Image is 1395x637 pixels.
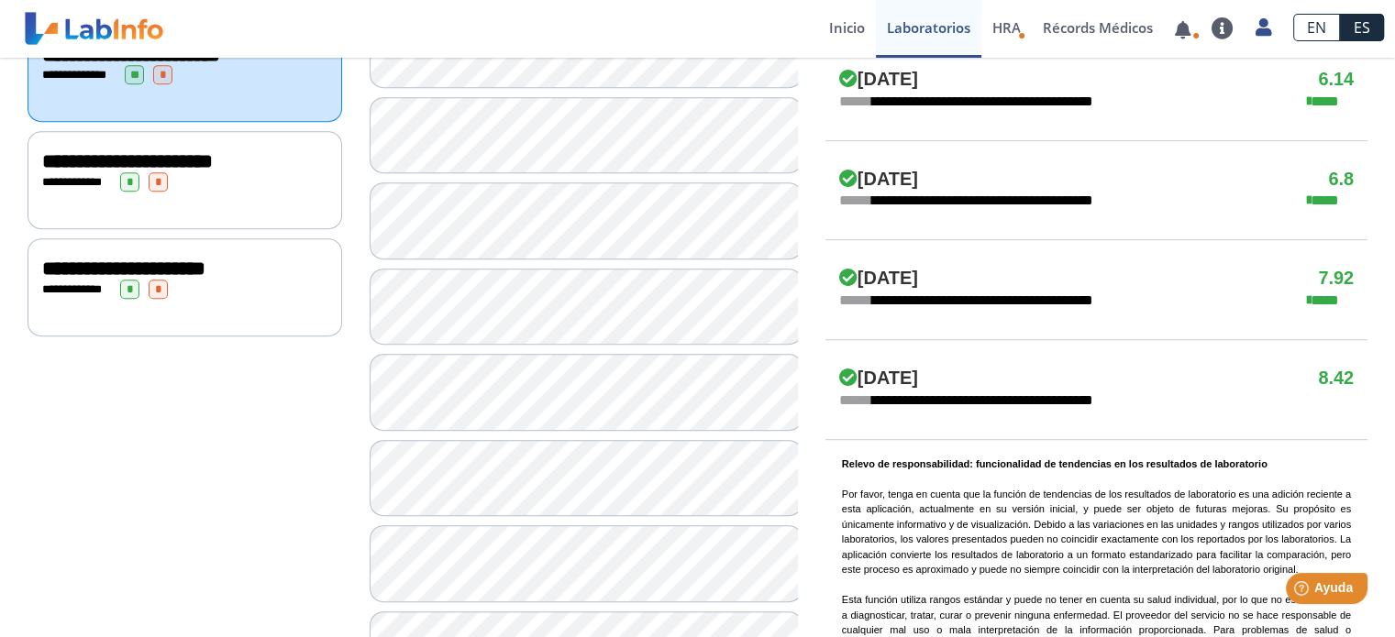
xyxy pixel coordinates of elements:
h4: 8.42 [1318,368,1354,390]
h4: [DATE] [839,268,918,290]
h4: 6.8 [1328,169,1354,191]
b: Relevo de responsabilidad: funcionalidad de tendencias en los resultados de laboratorio [842,458,1268,469]
iframe: Help widget launcher [1232,566,1375,617]
h4: [DATE] [839,169,918,191]
h4: [DATE] [839,368,918,390]
h4: 6.14 [1318,69,1354,91]
h4: [DATE] [839,69,918,91]
a: EN [1293,14,1340,41]
span: HRA [992,18,1021,37]
h4: 7.92 [1318,268,1354,290]
a: ES [1340,14,1384,41]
